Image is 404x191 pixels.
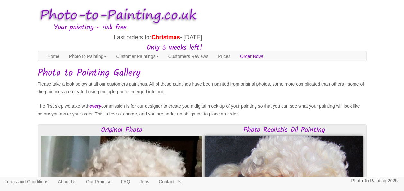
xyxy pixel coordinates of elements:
a: Jobs [135,177,154,186]
a: Photo to Painting [64,51,112,61]
span: Christmas [151,34,180,41]
a: FAQ [116,177,135,186]
a: Our Promise [81,177,116,186]
h1: Photo to Painting Gallery [38,68,367,78]
a: Home [43,51,64,61]
h3: Only 5 weeks left! [38,44,202,52]
a: Contact Us [154,177,186,186]
a: Customer Paintings [112,51,164,61]
h3: Original Photo [41,126,202,134]
a: Order Now! [235,51,268,61]
em: every [89,104,101,109]
h3: Your painting - risk free [54,24,367,32]
p: The first step we take with commission is for our designer to create you a digital mock-up of you... [38,102,367,118]
span: Last orders for - [DATE] [114,34,202,41]
h3: Photo Realistic Oil Painting [205,126,363,134]
a: Prices [213,51,235,61]
img: Photo to Painting [34,3,199,28]
a: Customers Reviews [164,51,213,61]
p: Photo To Painting 2025 [351,177,398,185]
p: Please take a look below at all our customers paintings. All of these paintings have been painted... [38,80,367,96]
a: About Us [53,177,81,186]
